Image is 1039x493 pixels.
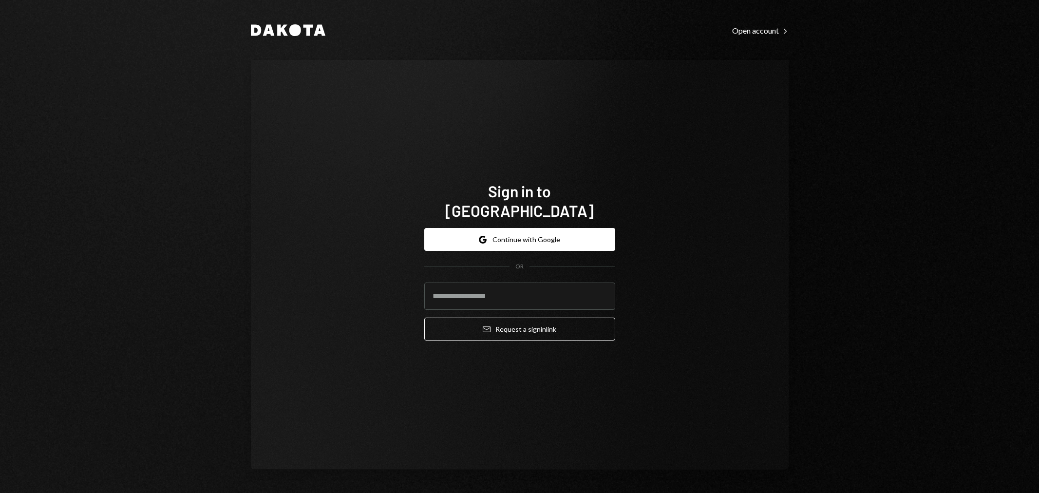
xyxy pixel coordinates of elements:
[732,26,789,36] div: Open account
[424,181,615,220] h1: Sign in to [GEOGRAPHIC_DATA]
[515,263,524,271] div: OR
[424,228,615,251] button: Continue with Google
[732,25,789,36] a: Open account
[424,318,615,341] button: Request a signinlink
